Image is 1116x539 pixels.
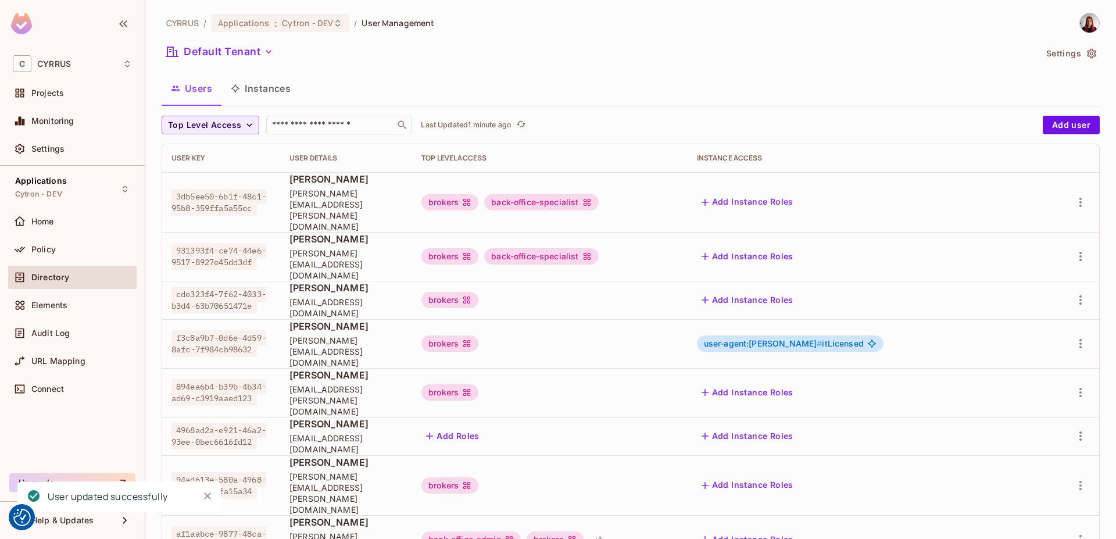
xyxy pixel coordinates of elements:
button: Users [162,74,221,103]
span: Applications [15,176,67,185]
span: [EMAIL_ADDRESS][DOMAIN_NAME] [289,297,403,319]
span: Home [31,217,54,226]
div: brokers [421,248,478,265]
div: User Key [171,154,271,163]
span: 94ad613e-580a-4968-8a80-de647fa15a34 [171,472,266,499]
button: Add user [1043,116,1100,134]
span: [PERSON_NAME] [289,320,403,333]
span: # [817,338,822,348]
div: brokers [421,335,478,352]
span: [PERSON_NAME] [289,516,403,529]
li: / [203,17,206,28]
span: 931393f4-ce74-44e6-9517-8927e45dd3df [171,243,266,270]
button: Settings [1042,44,1100,63]
span: Cytron - DEV [15,190,62,199]
span: Settings [31,144,65,154]
span: Audit Log [31,329,70,338]
span: [PERSON_NAME] [289,369,403,381]
button: Instances [221,74,300,103]
span: 894ea6b4-b39b-4b34-ad69-c3919aaed123 [171,379,266,406]
span: Policy [31,245,56,254]
div: brokers [421,194,478,210]
div: back-office-specialist [484,194,598,210]
span: Directory [31,273,69,282]
button: Add Instance Roles [697,291,798,309]
button: Close [199,487,216,505]
img: Michaela Sekaninová [1080,13,1099,33]
span: [EMAIL_ADDRESS][DOMAIN_NAME] [289,433,403,455]
span: cde323f4-7f62-4033-b3d4-63b70651471e [171,287,266,313]
span: Click to refresh data [512,118,528,132]
span: Applications [218,17,270,28]
span: C [13,55,31,72]
div: User Details [289,154,403,163]
button: Add Instance Roles [697,193,798,212]
span: 4968ad2a-e921-46a2-93ee-0bec6616fd12 [171,423,266,449]
div: User updated successfully [48,490,168,504]
div: back-office-specialist [484,248,598,265]
button: Add Roles [421,427,484,445]
span: : [274,19,278,28]
button: Consent Preferences [13,509,31,526]
div: brokers [421,384,478,401]
button: Add Instance Roles [697,247,798,266]
span: [PERSON_NAME] [289,233,403,245]
button: Add Instance Roles [697,476,798,495]
span: Projects [31,88,64,98]
span: the active workspace [166,17,199,28]
span: [PERSON_NAME] [289,456,403,469]
span: Cytron - DEV [282,17,334,28]
span: [EMAIL_ADDRESS][PERSON_NAME][DOMAIN_NAME] [289,384,403,417]
div: Instance Access [697,154,1040,163]
button: Add Instance Roles [697,383,798,402]
span: URL Mapping [31,356,85,366]
span: [PERSON_NAME][EMAIL_ADDRESS][PERSON_NAME][DOMAIN_NAME] [289,471,403,515]
span: 3db5ee50-6b1f-48c1-95b8-359ffa5a55ec [171,189,266,216]
span: [PERSON_NAME][EMAIL_ADDRESS][DOMAIN_NAME] [289,248,403,281]
span: [PERSON_NAME] [289,173,403,185]
span: [PERSON_NAME] [289,281,403,294]
span: Workspace: CYRRUS [37,59,71,69]
span: [PERSON_NAME] [289,417,403,430]
img: SReyMgAAAABJRU5ErkJggg== [11,13,32,34]
p: Last Updated 1 minute ago [421,120,512,130]
span: [PERSON_NAME][EMAIL_ADDRESS][PERSON_NAME][DOMAIN_NAME] [289,188,403,232]
div: brokers [421,477,478,494]
span: Top Level Access [168,118,241,133]
span: User Management [362,17,434,28]
span: itLicensed [704,339,864,348]
button: refresh [514,118,528,132]
span: [PERSON_NAME][EMAIL_ADDRESS][DOMAIN_NAME] [289,335,403,368]
span: Monitoring [31,116,74,126]
span: refresh [516,119,526,131]
span: Connect [31,384,64,394]
button: Default Tenant [162,42,278,61]
button: Top Level Access [162,116,259,134]
span: Elements [31,301,67,310]
div: Top Level Access [421,154,678,163]
span: f3c8a9b7-0d6e-4d59-8afc-7f984cb98632 [171,330,266,357]
button: Add Instance Roles [697,427,798,445]
div: brokers [421,292,478,308]
img: Revisit consent button [13,509,31,526]
li: / [354,17,357,28]
span: user-agent:[PERSON_NAME] [704,338,822,348]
